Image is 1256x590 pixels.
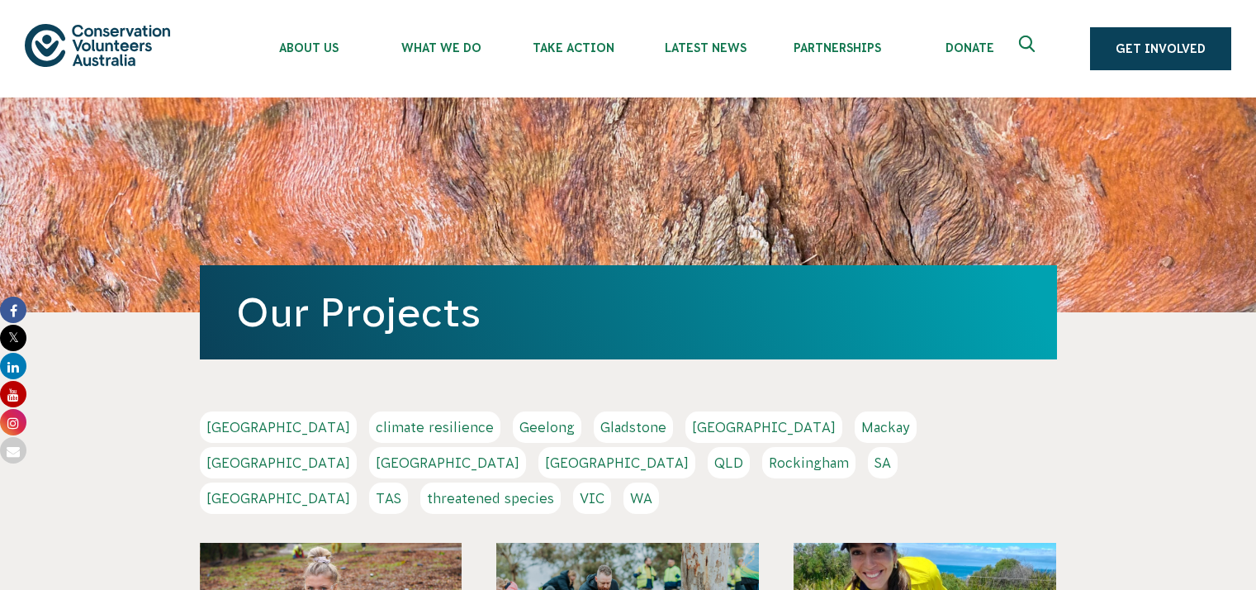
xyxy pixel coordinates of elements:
[1009,29,1049,69] button: Expand search box Close search box
[573,483,611,514] a: VIC
[868,447,898,478] a: SA
[903,41,1036,55] span: Donate
[1090,27,1231,70] a: Get Involved
[420,483,561,514] a: threatened species
[375,41,507,55] span: What We Do
[594,412,673,443] a: Gladstone
[369,412,500,443] a: climate resilience
[623,483,659,514] a: WA
[708,447,750,478] a: QLD
[369,483,408,514] a: TAS
[243,41,375,55] span: About Us
[538,447,695,478] a: [GEOGRAPHIC_DATA]
[513,412,581,443] a: Geelong
[639,41,771,55] span: Latest News
[507,41,639,55] span: Take Action
[771,41,903,55] span: Partnerships
[762,447,856,478] a: Rockingham
[855,412,917,443] a: Mackay
[369,447,526,478] a: [GEOGRAPHIC_DATA]
[25,24,170,66] img: logo.svg
[200,447,357,478] a: [GEOGRAPHIC_DATA]
[1019,36,1040,62] span: Expand search box
[236,290,481,335] a: Our Projects
[200,483,357,514] a: [GEOGRAPHIC_DATA]
[685,412,842,443] a: [GEOGRAPHIC_DATA]
[200,412,357,443] a: [GEOGRAPHIC_DATA]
